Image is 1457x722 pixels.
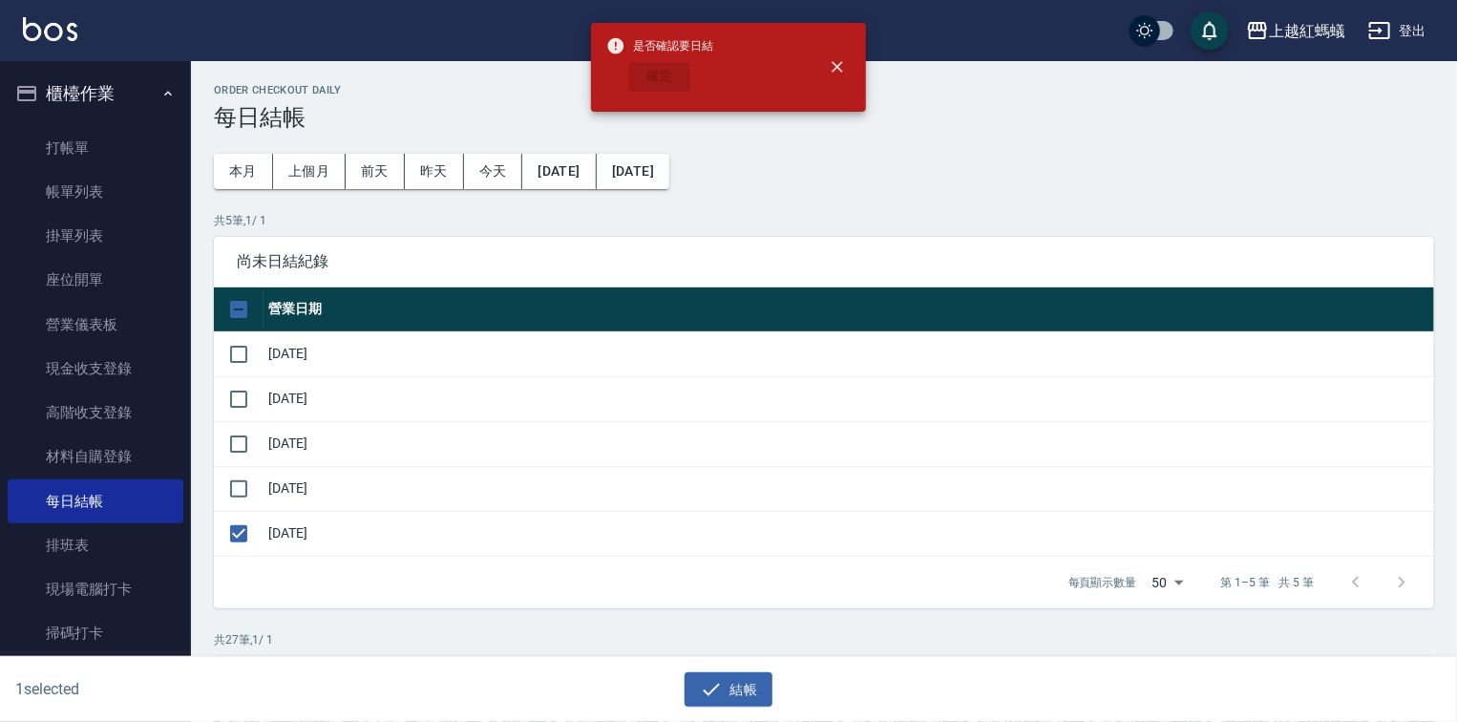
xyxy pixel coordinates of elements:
[1191,11,1229,50] button: save
[1269,19,1345,43] div: 上越紅螞蟻
[15,677,361,701] h6: 1 selected
[685,672,773,708] button: 結帳
[8,435,183,478] a: 材料自購登錄
[264,466,1434,511] td: [DATE]
[8,523,183,567] a: 排班表
[214,84,1434,96] h2: Order checkout daily
[264,287,1434,332] th: 營業日期
[405,154,464,189] button: 昨天
[8,303,183,347] a: 營業儀表板
[264,421,1434,466] td: [DATE]
[8,126,183,170] a: 打帳單
[8,391,183,435] a: 高階收支登錄
[8,69,183,118] button: 櫃檯作業
[237,252,1411,271] span: 尚未日結紀錄
[606,36,713,55] span: 是否確認要日結
[8,347,183,391] a: 現金收支登錄
[464,154,523,189] button: 今天
[264,331,1434,376] td: [DATE]
[597,154,669,189] button: [DATE]
[264,511,1434,556] td: [DATE]
[1361,13,1434,49] button: 登出
[346,154,405,189] button: 前天
[8,611,183,655] a: 掃碼打卡
[816,46,858,88] button: close
[8,258,183,302] a: 座位開單
[273,154,346,189] button: 上個月
[214,212,1434,229] p: 共 5 筆, 1 / 1
[214,631,1434,648] p: 共 27 筆, 1 / 1
[8,214,183,258] a: 掛單列表
[1238,11,1353,51] button: 上越紅螞蟻
[8,479,183,523] a: 每日結帳
[8,567,183,611] a: 現場電腦打卡
[264,376,1434,421] td: [DATE]
[214,104,1434,131] h3: 每日結帳
[522,154,596,189] button: [DATE]
[1221,574,1314,591] p: 第 1–5 筆 共 5 筆
[214,154,273,189] button: 本月
[1068,574,1137,591] p: 每頁顯示數量
[8,170,183,214] a: 帳單列表
[23,17,77,41] img: Logo
[1145,557,1191,608] div: 50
